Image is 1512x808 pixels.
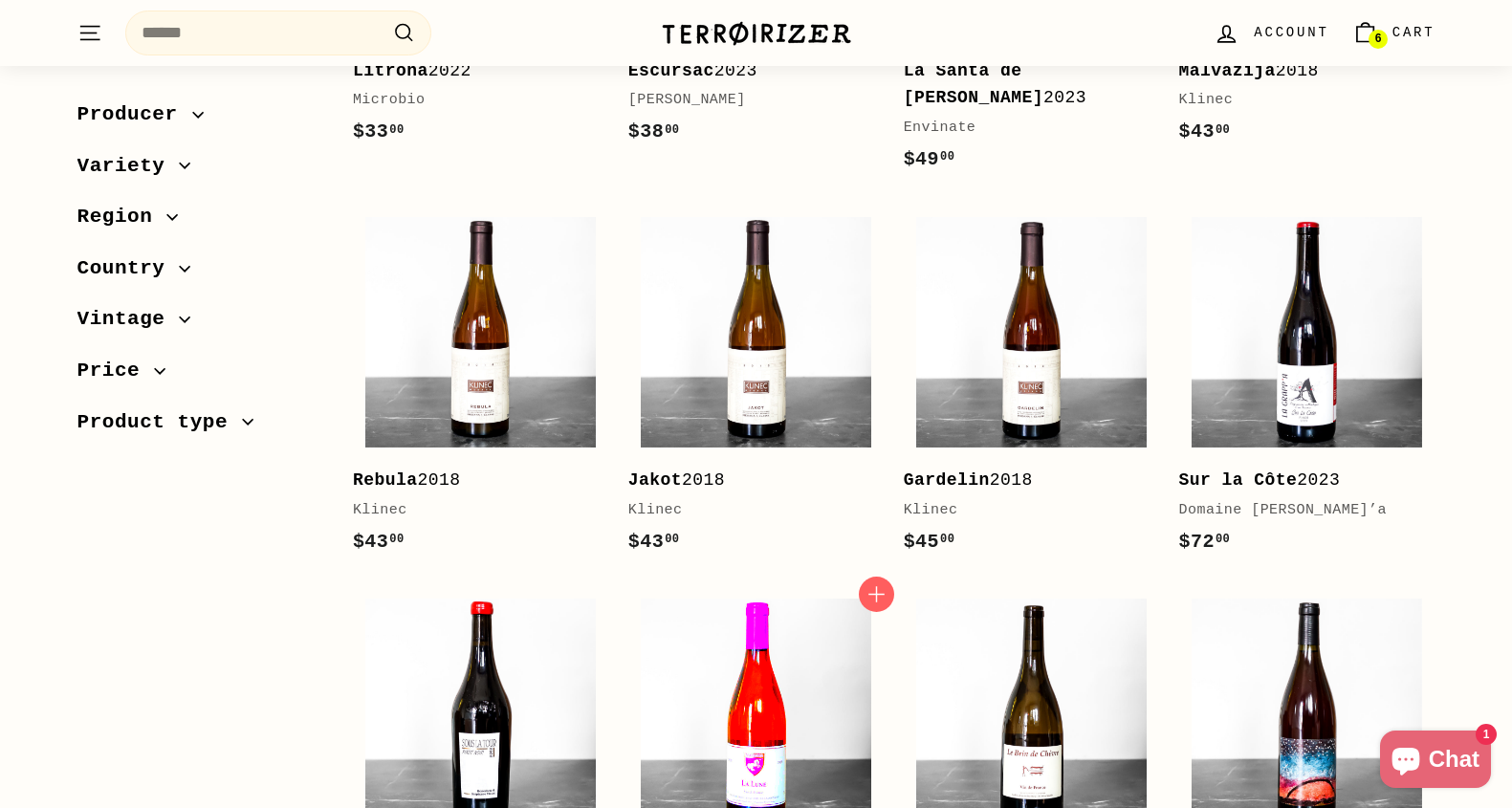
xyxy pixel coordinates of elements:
div: 2018 [353,467,590,494]
div: 2018 [904,467,1141,494]
span: $43 [628,531,680,553]
button: Price [77,350,322,402]
a: Gardelin2018Klinec [904,204,1160,576]
span: Variety [77,150,180,183]
div: 2018 [628,467,866,494]
span: Vintage [77,303,180,336]
b: Jakot [628,470,682,490]
b: Litrona [353,61,428,80]
sup: 00 [389,123,404,137]
div: Klinec [904,499,1141,522]
sup: 00 [665,123,679,137]
button: Product type [77,402,322,453]
a: Jakot2018Klinec [628,204,885,576]
div: Klinec [1179,89,1416,112]
sup: 00 [665,533,679,546]
span: $72 [1179,531,1231,553]
div: 2023 [904,57,1141,113]
span: Price [77,355,155,387]
b: Rebula [353,470,418,490]
b: Escursac [628,61,714,80]
button: Region [77,196,322,248]
a: Cart [1341,5,1447,61]
div: Envinate [904,117,1141,140]
div: 2023 [628,57,866,85]
sup: 00 [1216,533,1230,546]
b: Gardelin [904,470,990,490]
span: $49 [904,148,955,170]
span: Product type [77,406,243,439]
span: Region [77,201,167,233]
span: $43 [1179,120,1231,142]
sup: 00 [940,150,954,164]
span: Country [77,252,180,285]
sup: 00 [940,533,954,546]
div: Domaine [PERSON_NAME]’a [1179,499,1416,522]
button: Producer [77,94,322,145]
b: Malvazija [1179,61,1276,80]
b: Sur la Côte [1179,470,1298,490]
button: Vintage [77,298,322,350]
div: 2018 [1179,57,1416,85]
span: $38 [628,120,680,142]
span: $43 [353,531,405,553]
sup: 00 [389,533,404,546]
div: Klinec [628,499,866,522]
span: $45 [904,531,955,553]
a: Account [1202,5,1340,61]
span: Producer [77,98,192,131]
span: $33 [353,120,405,142]
div: [PERSON_NAME] [628,89,866,112]
span: Account [1254,22,1328,43]
button: Country [77,248,322,299]
div: 2022 [353,57,590,85]
div: 2023 [1179,467,1416,494]
a: Rebula2018Klinec [353,204,609,576]
inbox-online-store-chat: Shopify online store chat [1374,731,1497,793]
a: Sur la Côte2023Domaine [PERSON_NAME]’a [1179,204,1435,576]
button: Variety [77,145,322,197]
span: Cart [1392,22,1435,43]
div: Microbio [353,89,590,112]
sup: 00 [1216,123,1230,137]
span: 6 [1374,33,1381,46]
div: Klinec [353,499,590,522]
